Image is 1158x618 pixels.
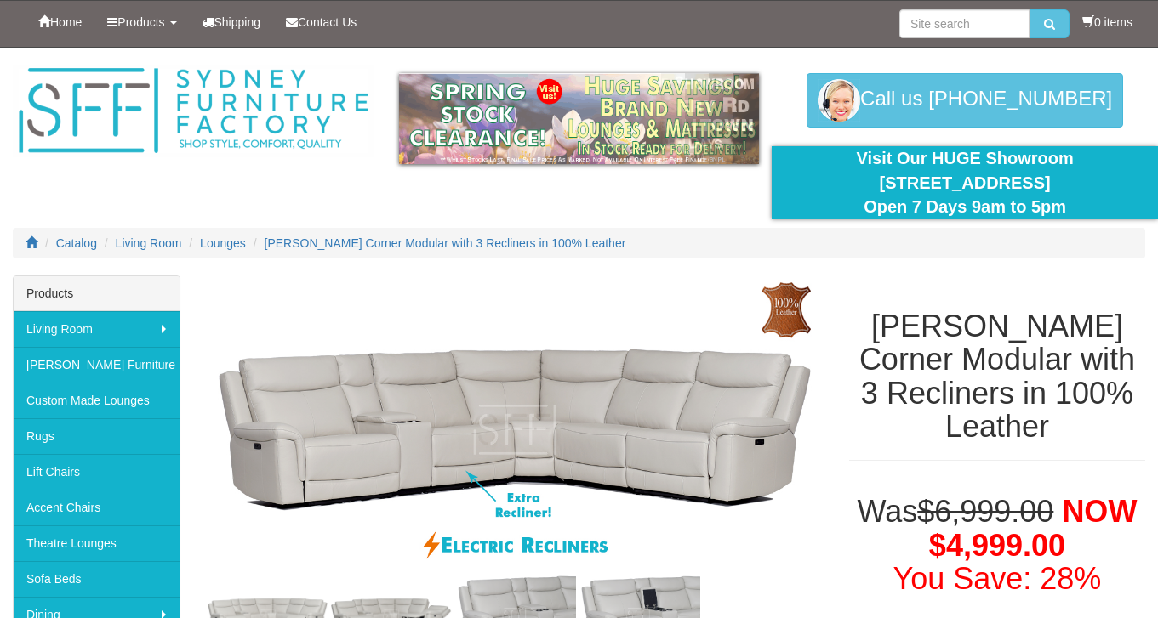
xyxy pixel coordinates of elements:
[14,347,180,383] a: [PERSON_NAME] Furniture
[265,236,626,250] a: [PERSON_NAME] Corner Modular with 3 Recliners in 100% Leather
[14,311,180,347] a: Living Room
[14,454,180,490] a: Lift Chairs
[14,418,180,454] a: Rugs
[1082,14,1132,31] li: 0 items
[26,1,94,43] a: Home
[117,15,164,29] span: Products
[14,276,180,311] div: Products
[14,561,180,597] a: Sofa Beds
[298,15,357,29] span: Contact Us
[917,494,1053,529] del: $6,999.00
[50,15,82,29] span: Home
[14,490,180,525] a: Accent Chairs
[849,309,1145,444] h1: [PERSON_NAME] Corner Modular with 3 Recliners in 100% Leather
[116,236,182,250] a: Living Room
[13,65,374,157] img: Sydney Furniture Factory
[893,561,1102,596] font: You Save: 28%
[94,1,189,43] a: Products
[56,236,97,250] a: Catalog
[929,494,1138,563] span: NOW $4,999.00
[273,1,369,43] a: Contact Us
[899,9,1030,38] input: Site search
[784,146,1145,219] div: Visit Our HUGE Showroom [STREET_ADDRESS] Open 7 Days 9am to 5pm
[849,495,1145,596] h1: Was
[14,383,180,418] a: Custom Made Lounges
[14,525,180,561] a: Theatre Lounges
[214,15,261,29] span: Shipping
[200,236,246,250] a: Lounges
[190,1,274,43] a: Shipping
